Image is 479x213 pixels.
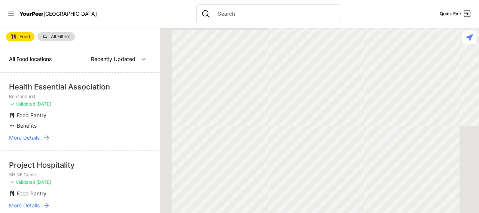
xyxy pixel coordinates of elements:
[9,172,151,178] p: SHINE Center
[43,10,97,17] span: [GEOGRAPHIC_DATA]
[36,101,51,107] span: [DATE]
[9,202,40,209] span: More Details
[9,202,151,209] a: More Details
[213,10,335,18] input: Search
[19,10,43,17] span: YourPeer
[51,34,70,39] span: All Filters
[440,9,472,18] a: Quick Exit
[9,134,151,142] a: More Details
[9,82,151,92] div: Health Essential Association
[6,32,34,41] a: Food
[9,94,151,100] p: Bensonhurst
[440,11,461,17] span: Quick Exit
[10,101,35,107] span: ✓ Validated
[9,56,52,62] span: All Food locations
[10,179,35,185] span: ✓ Validated
[17,122,37,129] span: Benefits
[17,190,46,197] span: Food Pantry
[37,32,75,41] a: All Filters
[9,134,40,142] span: More Details
[19,12,97,16] a: YourPeer[GEOGRAPHIC_DATA]
[36,179,51,185] span: [DATE]
[9,160,151,170] div: Project Hospitality
[17,112,46,118] span: Food Pantry
[19,34,30,39] span: Food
